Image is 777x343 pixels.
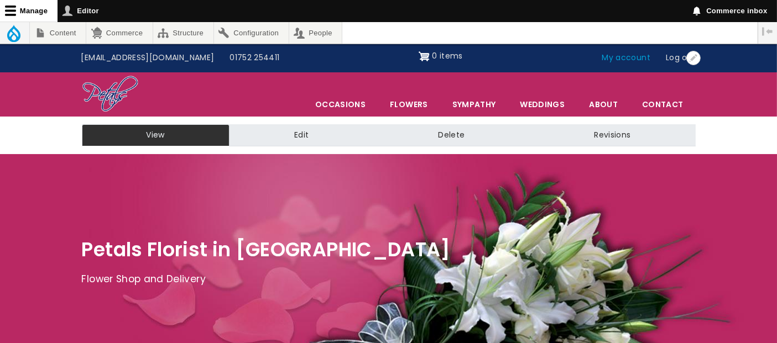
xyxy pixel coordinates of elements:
a: 01752 254411 [222,48,287,68]
button: Vertical orientation [758,22,777,41]
a: Structure [153,22,213,44]
a: View [82,124,230,146]
a: Flowers [378,93,439,116]
a: My account [595,48,659,68]
a: Sympathy [441,93,508,116]
a: About [577,93,629,116]
a: Log out [658,48,703,68]
span: 0 items [432,50,462,61]
span: Occasions [304,93,377,116]
span: Petals Florist in [GEOGRAPHIC_DATA] [82,236,451,263]
a: People [289,22,342,44]
span: Weddings [508,93,576,116]
a: Commerce [86,22,152,44]
a: Edit [230,124,373,146]
a: [EMAIL_ADDRESS][DOMAIN_NAME] [74,48,222,68]
a: Content [30,22,86,44]
nav: Tabs [74,124,704,146]
a: Delete [373,124,529,146]
img: Shopping cart [419,48,430,65]
p: Flower Shop and Delivery [82,271,696,288]
img: Home [82,75,139,114]
a: Contact [630,93,695,116]
a: Shopping cart 0 items [419,48,463,65]
a: Configuration [214,22,289,44]
button: Open User account menu configuration options [686,51,701,65]
a: Revisions [529,124,695,146]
